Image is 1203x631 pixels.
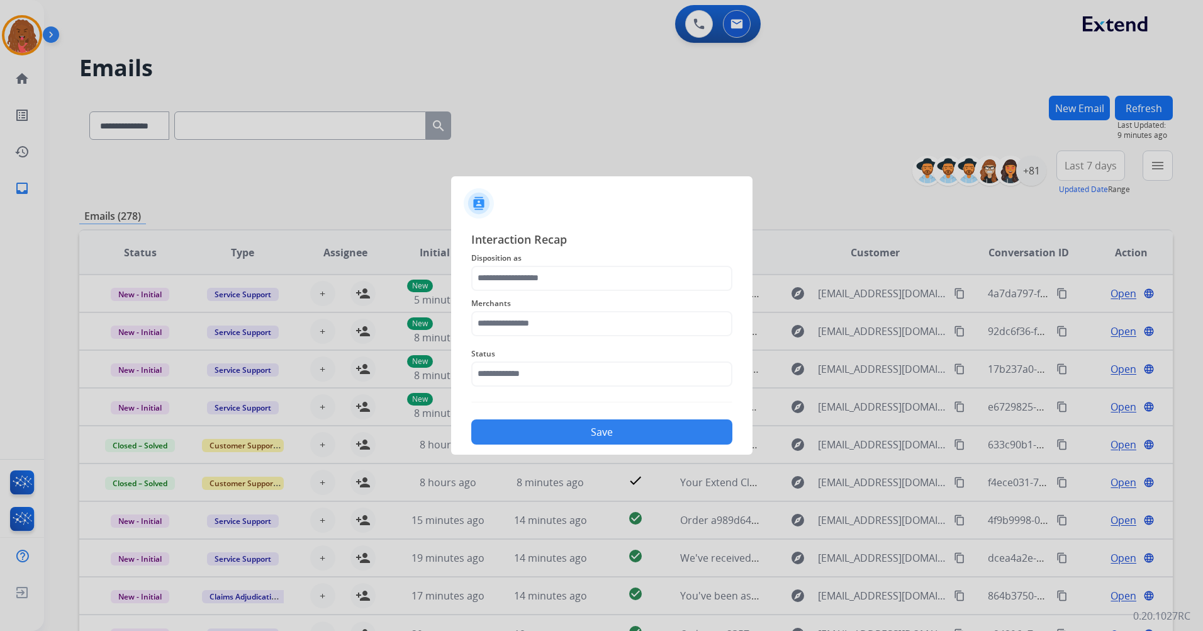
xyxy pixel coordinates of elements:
[471,251,732,266] span: Disposition as
[471,296,732,311] span: Merchants
[471,419,732,445] button: Save
[1133,608,1190,623] p: 0.20.1027RC
[464,188,494,219] img: contactIcon
[471,230,732,251] span: Interaction Recap
[471,346,732,361] span: Status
